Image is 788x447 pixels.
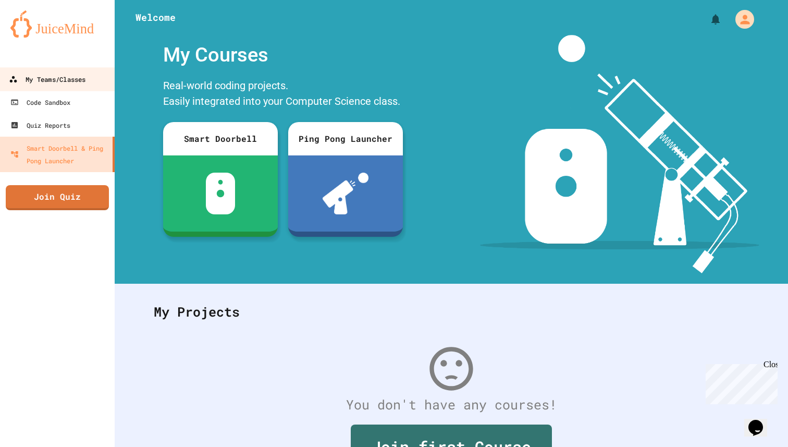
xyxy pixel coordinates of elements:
[9,73,85,86] div: My Teams/Classes
[143,395,759,415] div: You don't have any courses!
[206,173,236,214] img: sdb-white.svg
[701,360,778,404] iframe: chat widget
[158,35,408,75] div: My Courses
[143,292,759,332] div: My Projects
[323,173,369,214] img: ppl-with-ball.png
[4,4,72,66] div: Chat with us now!Close
[10,96,70,108] div: Code Sandbox
[10,142,108,167] div: Smart Doorbell & Ping Pong Launcher
[6,185,109,210] a: Join Quiz
[480,35,759,273] img: banner-image-my-projects.png
[690,10,724,28] div: My Notifications
[744,405,778,437] iframe: chat widget
[288,122,403,155] div: Ping Pong Launcher
[10,10,104,38] img: logo-orange.svg
[724,7,757,31] div: My Account
[163,122,278,155] div: Smart Doorbell
[158,75,408,114] div: Real-world coding projects. Easily integrated into your Computer Science class.
[10,119,70,131] div: Quiz Reports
